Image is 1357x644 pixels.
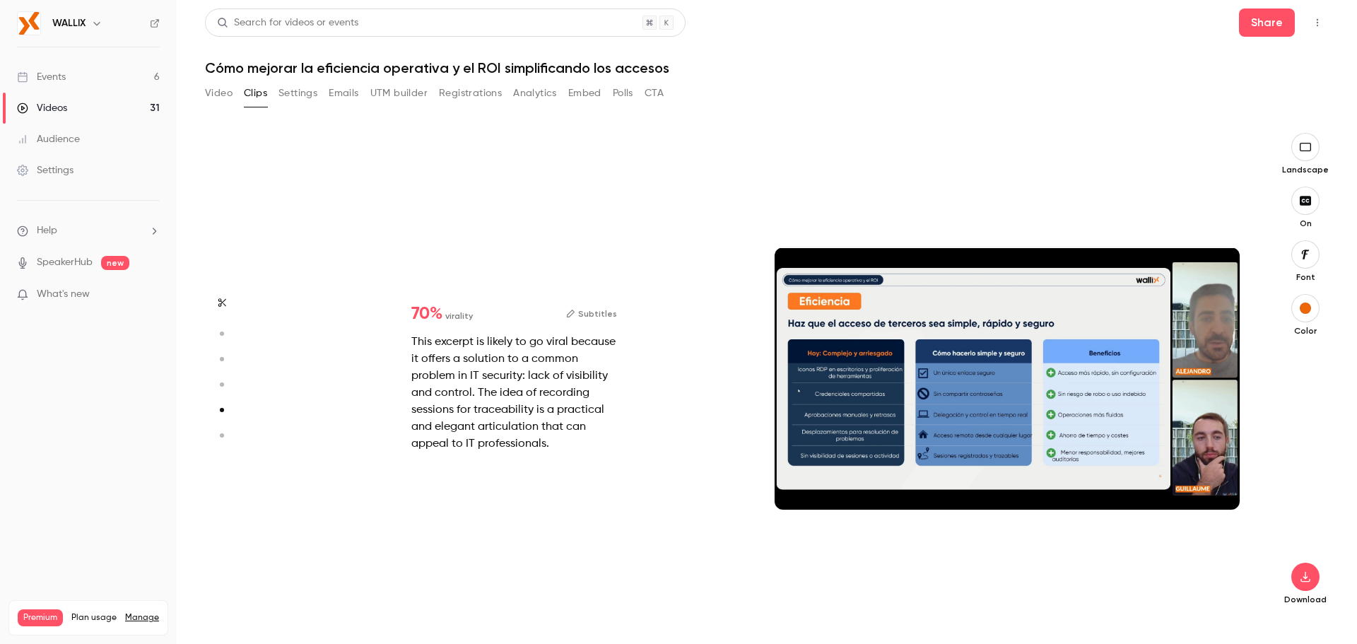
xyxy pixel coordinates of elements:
[1306,11,1329,34] button: Top Bar Actions
[17,132,80,146] div: Audience
[17,223,160,238] li: help-dropdown-opener
[143,288,160,301] iframe: Noticeable Trigger
[101,256,129,270] span: new
[205,59,1329,76] h1: Cómo mejorar la eficiencia operativa y el ROI simplificando los accesos
[37,255,93,270] a: SpeakerHub
[17,70,66,84] div: Events
[513,82,557,105] button: Analytics
[37,223,57,238] span: Help
[445,310,473,322] span: virality
[205,82,233,105] button: Video
[244,82,267,105] button: Clips
[411,334,617,452] div: This excerpt is likely to go viral because it offers a solution to a common problem in IT securit...
[18,12,40,35] img: WALLIX
[566,305,617,322] button: Subtitles
[645,82,664,105] button: CTA
[370,82,428,105] button: UTM builder
[1239,8,1295,37] button: Share
[329,82,358,105] button: Emails
[71,612,117,623] span: Plan usage
[125,612,159,623] a: Manage
[17,163,74,177] div: Settings
[411,305,442,322] span: 70 %
[217,16,358,30] div: Search for videos or events
[1283,594,1328,605] p: Download
[568,82,601,105] button: Embed
[18,609,63,626] span: Premium
[52,16,86,30] h6: WALLIX
[1283,325,1328,336] p: Color
[37,287,90,302] span: What's new
[1283,218,1328,229] p: On
[1283,271,1328,283] p: Font
[17,101,67,115] div: Videos
[439,82,502,105] button: Registrations
[1282,164,1329,175] p: Landscape
[613,82,633,105] button: Polls
[278,82,317,105] button: Settings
